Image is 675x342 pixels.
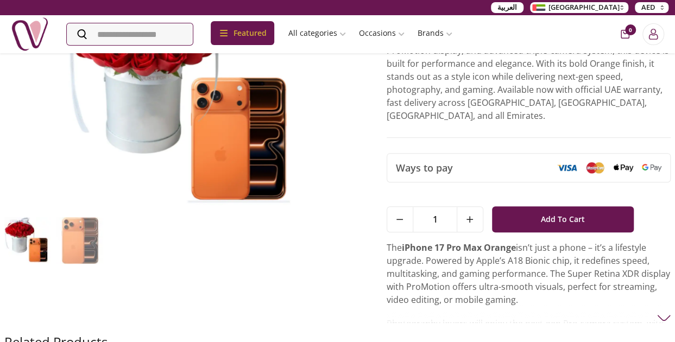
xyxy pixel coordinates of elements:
[387,241,671,306] p: The isn’t just a phone – it’s a lifestyle upgrade. Powered by Apple’s A18 Bionic chip, it redefin...
[11,15,49,53] img: Nigwa-uae-gifts
[413,207,457,232] span: 1
[642,164,661,172] img: Google Pay
[56,217,103,264] img: iPhone 17 Pro Max
[352,23,411,43] a: Occasions
[641,2,655,13] span: AED
[387,18,671,122] p: Cosmic Orange 512 GB , Unleash innovation with the Apple iPhone 17 Pro Max in Orange. Featuring t...
[625,24,636,35] span: 0
[411,23,459,43] a: Brands
[532,4,545,11] img: Arabic_dztd3n.png
[621,30,629,39] button: cart-button
[211,21,274,45] div: Featured
[530,2,628,13] button: [GEOGRAPHIC_DATA]
[67,23,193,45] input: Search
[614,164,633,172] img: Apple Pay
[396,160,453,175] span: Ways to pay
[282,23,352,43] a: All categories
[497,2,517,13] span: العربية
[585,162,605,173] img: Mastercard
[492,206,634,232] button: Add To Cart
[548,2,620,13] span: [GEOGRAPHIC_DATA]
[635,2,668,13] button: AED
[657,311,671,325] img: arrow
[541,210,585,229] span: Add To Cart
[642,23,664,45] button: Login
[402,242,516,254] strong: iPhone 17 Pro Max Orange
[4,217,51,264] img: iPhone 17 Pro Max
[557,164,577,172] img: Visa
